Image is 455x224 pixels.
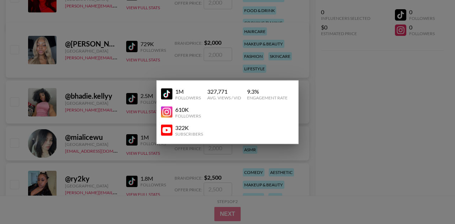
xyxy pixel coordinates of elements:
div: 610K [175,106,201,113]
div: Followers [175,113,201,118]
div: 1M [175,88,201,95]
div: 9.3 % [247,88,288,95]
img: YouTube [161,106,172,118]
img: YouTube [161,125,172,136]
div: Avg. Views / Vid [207,95,241,100]
iframe: Drift Widget Chat Controller [419,189,446,215]
img: YouTube [161,88,172,100]
div: Subscribers [175,131,203,136]
div: Followers [175,95,201,100]
div: 327,771 [207,88,241,95]
div: Engagement Rate [247,95,288,100]
div: 322K [175,124,203,131]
